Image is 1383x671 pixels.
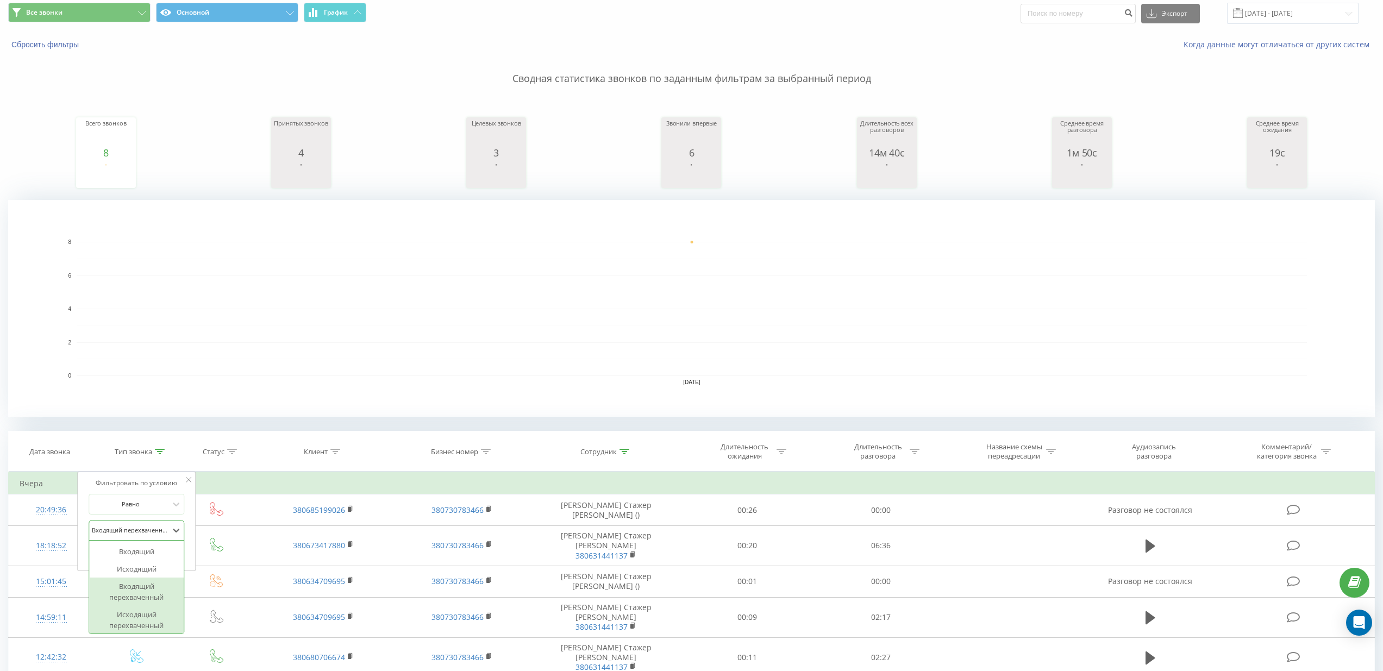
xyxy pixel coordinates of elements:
[814,526,947,566] td: 06:36
[860,147,914,158] div: 14м 40с
[20,607,83,628] div: 14:59:11
[20,499,83,521] div: 20:49:36
[469,147,523,158] div: 3
[274,158,328,191] svg: A chart.
[814,566,947,597] td: 00:00
[79,120,133,147] div: Всего звонков
[304,3,366,22] button: График
[431,612,484,622] a: 380730783466
[20,571,83,592] div: 15:01:45
[860,158,914,191] svg: A chart.
[1118,442,1189,461] div: Аудиозапись разговора
[664,120,718,147] div: Звонили впервые
[20,647,83,668] div: 12:42:32
[293,576,345,586] a: 380634709695
[1184,39,1375,49] a: Когда данные могут отличаться от других систем
[29,447,70,456] div: Дата звонка
[293,612,345,622] a: 380634709695
[68,306,71,312] text: 4
[580,447,617,456] div: Сотрудник
[68,273,71,279] text: 6
[89,478,184,488] div: Фильтровать по условию
[681,494,814,526] td: 00:26
[1021,4,1136,23] input: Поиск по номеру
[814,598,947,638] td: 02:17
[89,543,184,560] div: Входящий
[431,505,484,515] a: 380730783466
[1250,120,1304,147] div: Среднее время ожидания
[8,3,151,22] button: Все звонки
[985,442,1043,461] div: Название схемы переадресации
[575,550,628,561] a: 380631441137
[293,652,345,662] a: 380680706674
[431,576,484,586] a: 380730783466
[664,158,718,191] svg: A chart.
[68,373,71,379] text: 0
[274,147,328,158] div: 4
[8,40,84,49] button: Сбросить фильтры
[89,560,184,578] div: Исходящий
[683,379,700,385] text: [DATE]
[531,494,681,526] td: [PERSON_NAME] Стажер [PERSON_NAME] ()
[1055,147,1109,158] div: 1м 50с
[156,3,298,22] button: Основной
[1141,4,1200,23] button: Экспорт
[1250,147,1304,158] div: 19с
[1055,158,1109,191] svg: A chart.
[203,447,224,456] div: Статус
[1255,442,1318,461] div: Комментарий/категория звонка
[26,8,62,17] span: Все звонки
[1108,505,1192,515] span: Разговор не состоялся
[324,9,348,16] span: График
[293,540,345,550] a: 380673417880
[469,158,523,191] svg: A chart.
[89,578,184,606] div: Входящий перехваченный
[664,147,718,158] div: 6
[68,239,71,245] text: 8
[1108,576,1192,586] span: Разговор не состоялся
[814,494,947,526] td: 00:00
[860,120,914,147] div: Длительность всех разговоров
[681,526,814,566] td: 00:20
[274,120,328,147] div: Принятых звонков
[304,447,328,456] div: Клиент
[79,147,133,158] div: 8
[293,505,345,515] a: 380685199026
[1055,120,1109,147] div: Среднее время разговора
[431,540,484,550] a: 380730783466
[681,598,814,638] td: 00:09
[8,200,1375,417] svg: A chart.
[89,606,184,634] div: Исходящий перехваченный
[1346,610,1372,636] div: Open Intercom Messenger
[8,50,1375,86] p: Сводная статистика звонков по заданным фильтрам за выбранный период
[431,652,484,662] a: 380730783466
[716,442,774,461] div: Длительность ожидания
[575,622,628,632] a: 380631441137
[9,473,1375,494] td: Вчера
[20,535,83,556] div: 18:18:52
[115,447,152,456] div: Тип звонка
[79,158,133,191] svg: A chart.
[431,447,478,456] div: Бизнес номер
[681,566,814,597] td: 00:01
[1250,158,1304,191] svg: A chart.
[531,598,681,638] td: [PERSON_NAME] Стажер [PERSON_NAME]
[68,340,71,346] text: 2
[531,526,681,566] td: [PERSON_NAME] Стажер [PERSON_NAME]
[469,120,523,147] div: Целевых звонков
[849,442,907,461] div: Длительность разговора
[531,566,681,597] td: [PERSON_NAME] Стажер [PERSON_NAME] ()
